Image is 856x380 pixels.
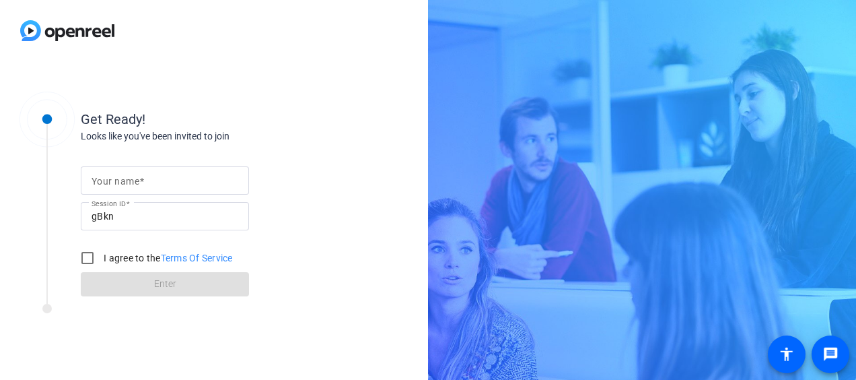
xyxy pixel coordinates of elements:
mat-icon: accessibility [779,346,795,362]
a: Terms Of Service [161,253,233,263]
mat-label: Session ID [92,199,126,208]
mat-icon: message [822,346,839,362]
mat-label: Your name [92,176,139,187]
div: Looks like you've been invited to join [81,129,350,144]
div: Get Ready! [81,109,350,129]
label: I agree to the [101,251,233,265]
